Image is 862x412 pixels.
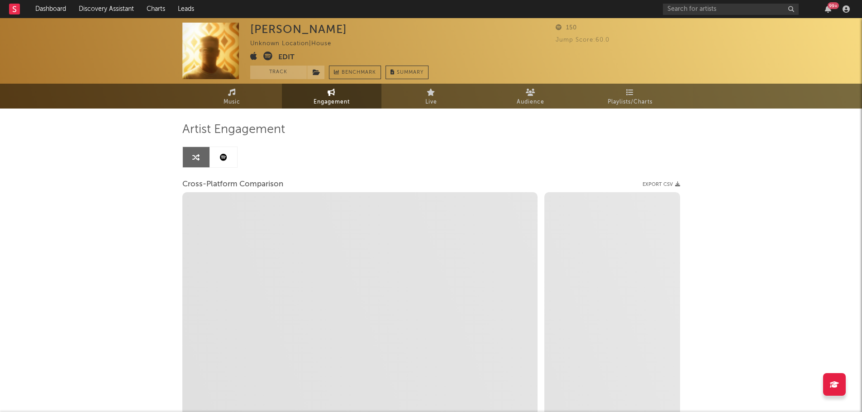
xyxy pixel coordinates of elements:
[828,2,839,9] div: 99 +
[250,23,347,36] div: [PERSON_NAME]
[643,182,680,187] button: Export CSV
[342,67,376,78] span: Benchmark
[182,179,283,190] span: Cross-Platform Comparison
[250,66,307,79] button: Track
[329,66,381,79] a: Benchmark
[517,97,544,108] span: Audience
[182,84,282,109] a: Music
[182,124,285,135] span: Artist Engagement
[397,70,424,75] span: Summary
[608,97,652,108] span: Playlists/Charts
[825,5,831,13] button: 99+
[282,84,381,109] a: Engagement
[224,97,240,108] span: Music
[425,97,437,108] span: Live
[250,38,342,49] div: Unknown Location | House
[314,97,350,108] span: Engagement
[663,4,799,15] input: Search for artists
[381,84,481,109] a: Live
[278,52,295,63] button: Edit
[386,66,429,79] button: Summary
[556,25,577,31] span: 150
[581,84,680,109] a: Playlists/Charts
[481,84,581,109] a: Audience
[556,37,610,43] span: Jump Score: 60.0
